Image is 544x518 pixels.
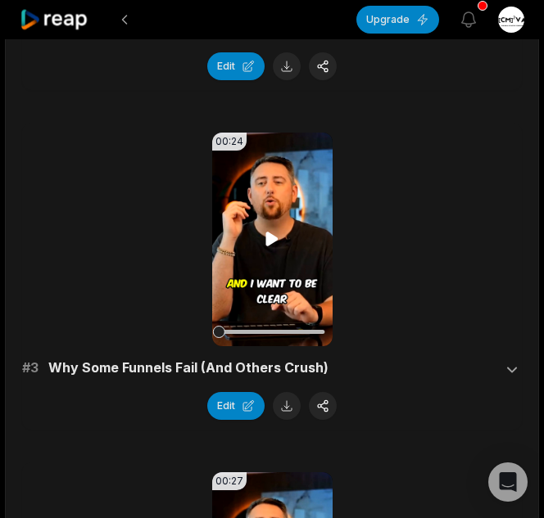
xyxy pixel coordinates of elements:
[22,359,39,379] span: # 3
[48,359,329,379] span: Why Some Funnels Fail (And Others Crush)
[212,133,333,346] video: Your browser does not support mp4 format.
[207,392,265,420] button: Edit
[356,6,439,34] button: Upgrade
[207,52,265,80] button: Edit
[488,462,528,502] div: Open Intercom Messenger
